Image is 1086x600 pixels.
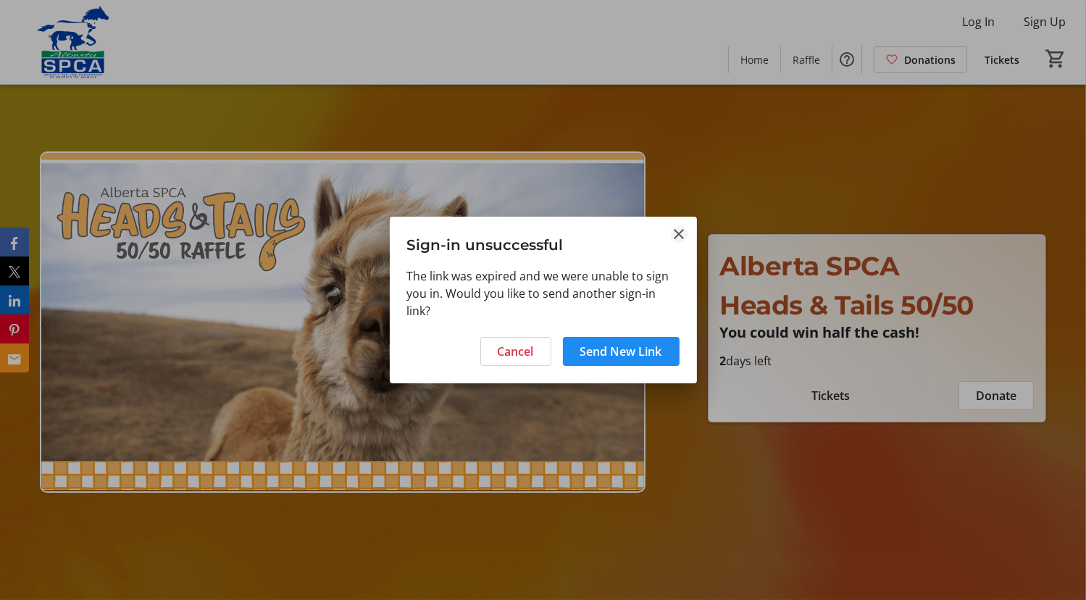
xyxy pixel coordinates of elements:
h3: Sign-in unsuccessful [390,217,697,267]
div: The link was expired and we were unable to sign you in. Would you like to send another sign-in link? [390,267,697,328]
button: Cancel [480,337,551,366]
span: Send New Link [580,343,662,360]
button: Close [671,225,688,243]
span: Cancel [498,343,534,360]
button: Send New Link [563,337,680,366]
